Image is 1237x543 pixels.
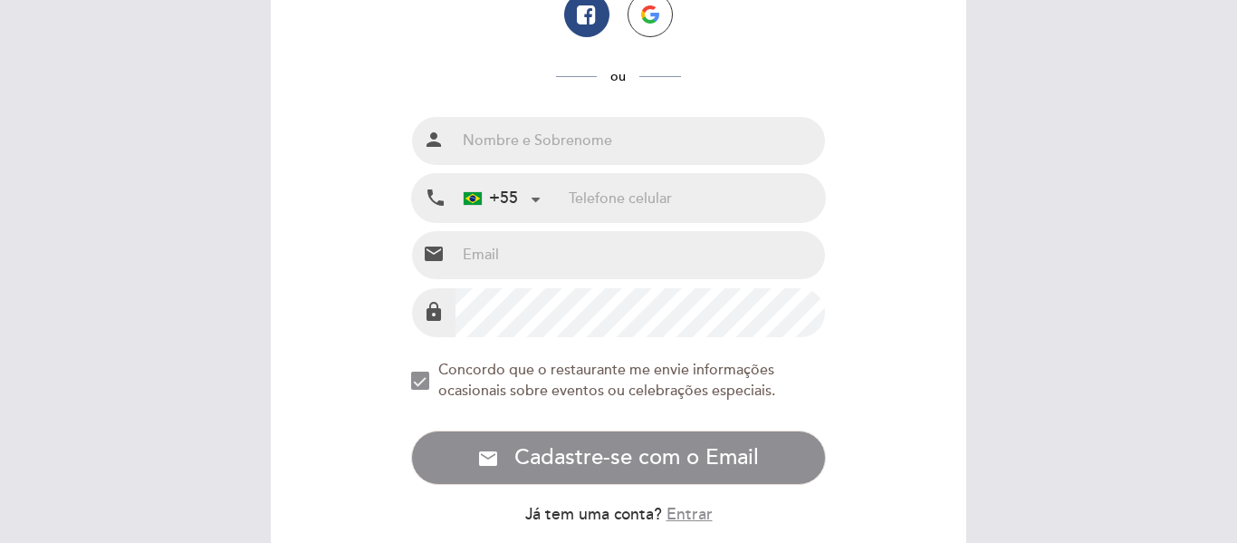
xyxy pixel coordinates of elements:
[411,431,827,485] button: email Cadastre-se com o Email
[514,445,759,471] span: Cadastre-se com o Email
[423,243,445,265] i: email
[411,360,827,402] md-checkbox: NEW_MODAL_AGREE_RESTAURANT_SEND_OCCASIONAL_INFO
[423,129,445,150] i: person
[569,174,825,222] input: Telefone celular
[455,117,826,165] input: Nombre e Sobrenome
[525,505,662,524] span: Já tem uma conta?
[666,503,713,526] button: Entrar
[425,187,446,209] i: local_phone
[597,69,639,84] span: ou
[438,361,775,400] span: Concordo que o restaurante me envie informações ocasionais sobre eventos ou celebrações especiais.
[456,175,547,221] div: Brazil (Brasil): +55
[423,301,445,323] i: lock
[641,5,659,24] img: icon-google.png
[464,187,518,210] div: +55
[455,231,826,279] input: Email
[477,448,499,470] i: email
